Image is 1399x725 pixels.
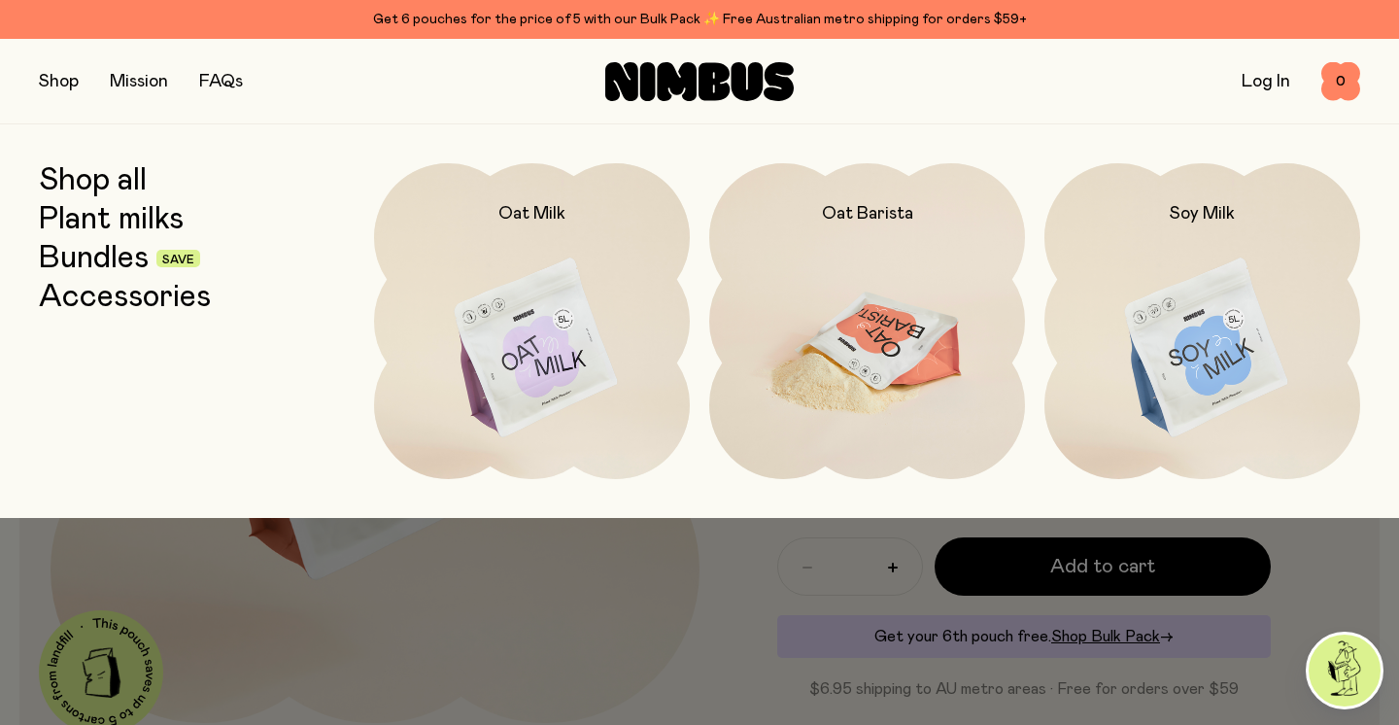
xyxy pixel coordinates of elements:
a: Oat Milk [374,163,690,479]
h2: Soy Milk [1170,202,1235,225]
div: Get 6 pouches for the price of 5 with our Bulk Pack ✨ Free Australian metro shipping for orders $59+ [39,8,1360,31]
a: Bundles [39,241,149,276]
h2: Oat Milk [498,202,565,225]
a: Accessories [39,280,211,315]
a: Soy Milk [1044,163,1360,479]
button: 0 [1321,62,1360,101]
a: Mission [110,73,168,90]
img: agent [1309,635,1381,707]
a: Plant milks [39,202,184,237]
h2: Oat Barista [822,202,913,225]
a: FAQs [199,73,243,90]
a: Shop all [39,163,147,198]
span: Save [162,254,194,265]
a: Log In [1242,73,1290,90]
a: Oat Barista [709,163,1025,479]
